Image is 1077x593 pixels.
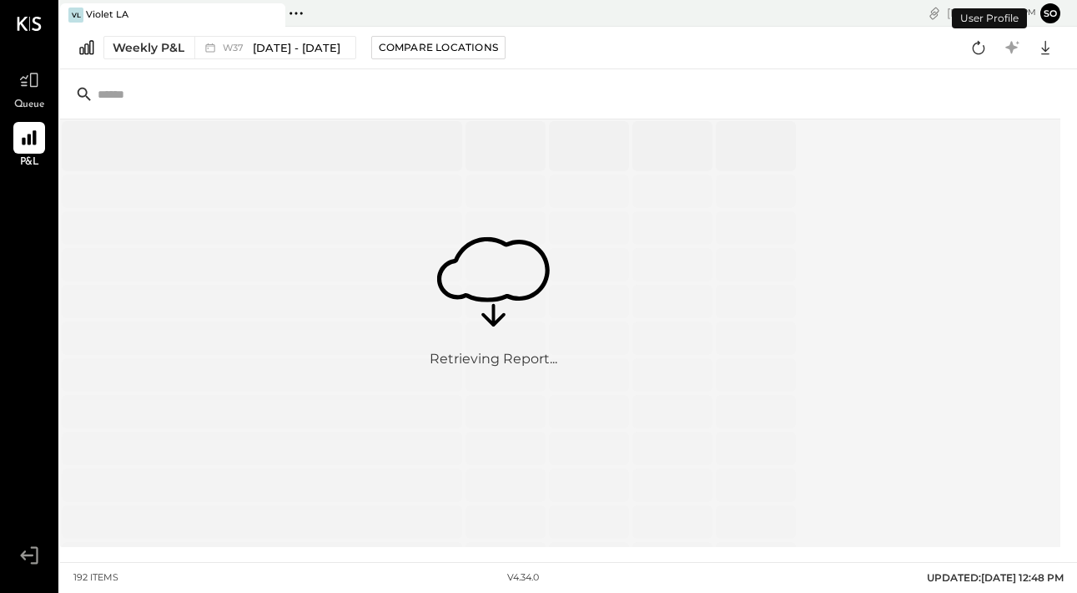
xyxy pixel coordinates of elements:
span: P&L [20,155,39,170]
div: Violet LA [86,8,128,22]
div: copy link [926,4,943,22]
div: v 4.34.0 [507,571,539,585]
div: VL [68,8,83,23]
span: UPDATED: [DATE] 12:48 PM [927,571,1064,584]
span: W37 [223,43,249,53]
span: Queue [14,98,45,113]
span: 12 : 51 [986,5,1019,21]
button: Compare Locations [371,36,506,59]
div: Weekly P&L [113,39,184,56]
span: pm [1022,7,1036,18]
div: Retrieving Report... [430,350,557,369]
span: [DATE] - [DATE] [253,40,340,56]
a: Queue [1,64,58,113]
button: Weekly P&L W37[DATE] - [DATE] [103,36,356,59]
a: P&L [1,122,58,170]
button: so [1040,3,1060,23]
div: Compare Locations [379,40,498,54]
div: 192 items [73,571,118,585]
div: User Profile [952,8,1027,28]
div: [DATE] [947,5,1036,21]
